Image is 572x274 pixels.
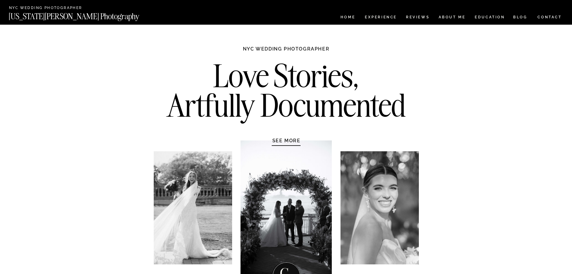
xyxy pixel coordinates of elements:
[365,15,396,20] a: Experience
[513,15,528,20] a: BLOG
[258,137,315,143] a: SEE MORE
[474,15,506,20] a: EDUCATION
[339,15,356,20] a: HOME
[160,61,412,124] h2: Love Stories, Artfully Documented
[438,15,466,20] a: ABOUT ME
[230,46,343,58] h1: NYC WEDDING PHOTOGRAPHER
[9,12,159,17] a: [US_STATE][PERSON_NAME] Photography
[406,15,428,20] a: REVIEWS
[537,14,562,20] a: CONTACT
[9,6,99,11] a: NYC Wedding Photographer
